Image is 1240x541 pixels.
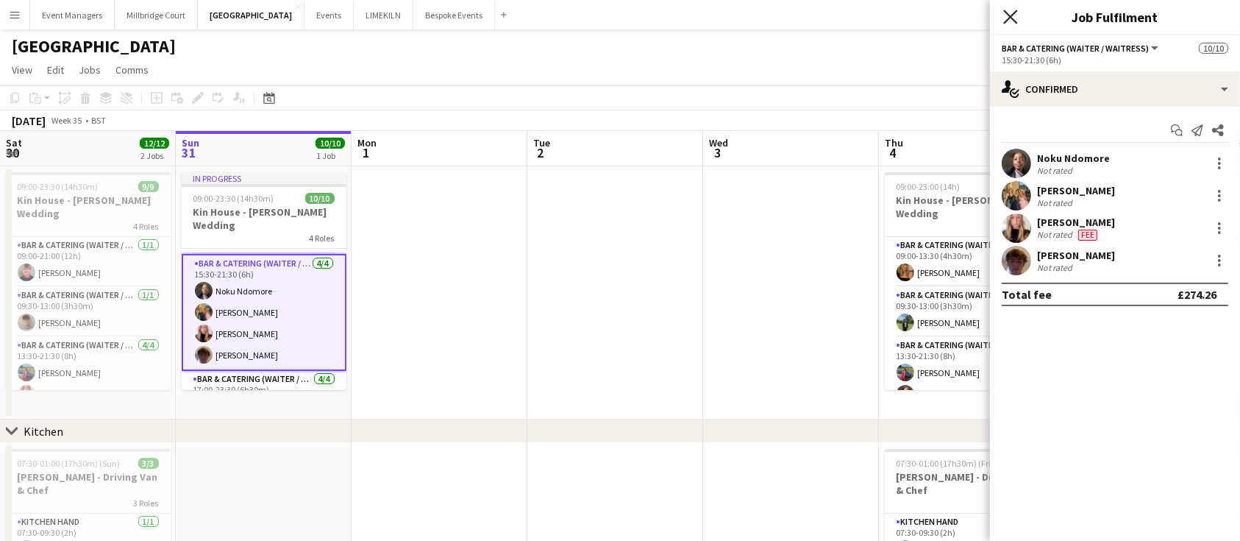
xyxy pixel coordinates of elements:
[182,205,346,232] h3: Kin House - [PERSON_NAME] Wedding
[179,144,199,161] span: 31
[193,193,274,204] span: 09:00-23:30 (14h30m)
[533,136,550,149] span: Tue
[413,1,495,29] button: Bespoke Events
[531,144,550,161] span: 2
[182,172,346,184] div: In progress
[1002,287,1052,302] div: Total fee
[885,237,1050,287] app-card-role: Bar & Catering (Waiter / waitress)1/109:00-13:30 (4h30m)[PERSON_NAME]
[310,233,335,244] span: 4 Roles
[182,136,199,149] span: Sun
[316,150,344,161] div: 1 Job
[134,498,159,509] span: 3 Roles
[79,63,101,77] span: Jobs
[990,71,1240,107] div: Confirmed
[990,7,1240,26] h3: Job Fulfilment
[1002,54,1228,66] div: 15:30-21:30 (6h)
[316,138,345,149] span: 10/10
[6,194,171,220] h3: Kin House - [PERSON_NAME] Wedding
[6,172,171,390] app-job-card: 09:00-23:30 (14h30m)9/9Kin House - [PERSON_NAME] Wedding4 RolesBar & Catering (Waiter / waitress)...
[49,115,85,126] span: Week 35
[1037,216,1115,229] div: [PERSON_NAME]
[1037,152,1110,165] div: Noku Ndomore
[1037,229,1075,241] div: Not rated
[182,172,346,390] app-job-card: In progress09:00-23:30 (14h30m)10/10Kin House - [PERSON_NAME] Wedding4 Roles09:00-20:00 (11h)[PER...
[1037,197,1075,208] div: Not rated
[134,221,159,232] span: 4 Roles
[1078,230,1097,241] span: Fee
[1037,184,1115,197] div: [PERSON_NAME]
[1002,43,1149,54] span: Bar & Catering (Waiter / waitress)
[47,63,64,77] span: Edit
[885,194,1050,220] h3: Kin House - [PERSON_NAME] Wedding
[885,470,1050,497] h3: [PERSON_NAME] - Driving Van & Chef
[182,254,346,371] app-card-role: Bar & Catering (Waiter / waitress)4/415:30-21:30 (6h)Noku Ndomore[PERSON_NAME][PERSON_NAME][PERSO...
[707,144,728,161] span: 3
[115,63,149,77] span: Comms
[182,371,346,489] app-card-role: Bar & Catering (Waiter / waitress)4/417:00-23:30 (6h30m)
[110,60,154,79] a: Comms
[897,458,994,469] span: 07:30-01:00 (17h30m) (Fri)
[140,150,168,161] div: 2 Jobs
[73,60,107,79] a: Jobs
[6,287,171,337] app-card-role: Bar & Catering (Waiter / waitress)1/109:30-13:00 (3h30m)[PERSON_NAME]
[1199,43,1228,54] span: 10/10
[1177,287,1216,302] div: £274.26
[30,1,115,29] button: Event Managers
[140,138,169,149] span: 12/12
[885,172,1050,390] app-job-card: 09:00-23:00 (14h)9/9Kin House - [PERSON_NAME] Wedding5 RolesBar & Catering (Waiter / waitress)1/1...
[41,60,70,79] a: Edit
[91,115,106,126] div: BST
[354,1,413,29] button: LIMEKILN
[885,136,903,149] span: Thu
[18,181,99,192] span: 09:00-23:30 (14h30m)
[1037,262,1075,273] div: Not rated
[305,193,335,204] span: 10/10
[897,181,961,192] span: 09:00-23:00 (14h)
[115,1,198,29] button: Millbridge Court
[12,113,46,128] div: [DATE]
[885,287,1050,337] app-card-role: Bar & Catering (Waiter / waitress)1/109:30-13:00 (3h30m)[PERSON_NAME]
[12,63,32,77] span: View
[12,35,176,57] h1: [GEOGRAPHIC_DATA]
[138,181,159,192] span: 9/9
[1037,249,1115,262] div: [PERSON_NAME]
[355,144,377,161] span: 1
[6,237,171,287] app-card-role: Bar & Catering (Waiter / waitress)1/109:00-21:00 (12h)[PERSON_NAME]
[304,1,354,29] button: Events
[6,337,171,451] app-card-role: Bar & Catering (Waiter / waitress)4/413:30-21:30 (8h)[PERSON_NAME][PERSON_NAME]
[138,458,159,469] span: 3/3
[357,136,377,149] span: Mon
[709,136,728,149] span: Wed
[1075,229,1100,241] div: Crew has different fees then in role
[6,136,22,149] span: Sat
[1037,165,1075,176] div: Not rated
[4,144,22,161] span: 30
[24,424,63,439] div: Kitchen
[18,458,121,469] span: 07:30-01:00 (17h30m) (Sun)
[1002,43,1161,54] button: Bar & Catering (Waiter / waitress)
[6,470,171,497] h3: [PERSON_NAME] - Driving Van & Chef
[6,60,38,79] a: View
[885,337,1050,451] app-card-role: Bar & Catering (Waiter / waitress)4/413:30-21:30 (8h)[PERSON_NAME]Noku Ndomore
[883,144,903,161] span: 4
[198,1,304,29] button: [GEOGRAPHIC_DATA]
